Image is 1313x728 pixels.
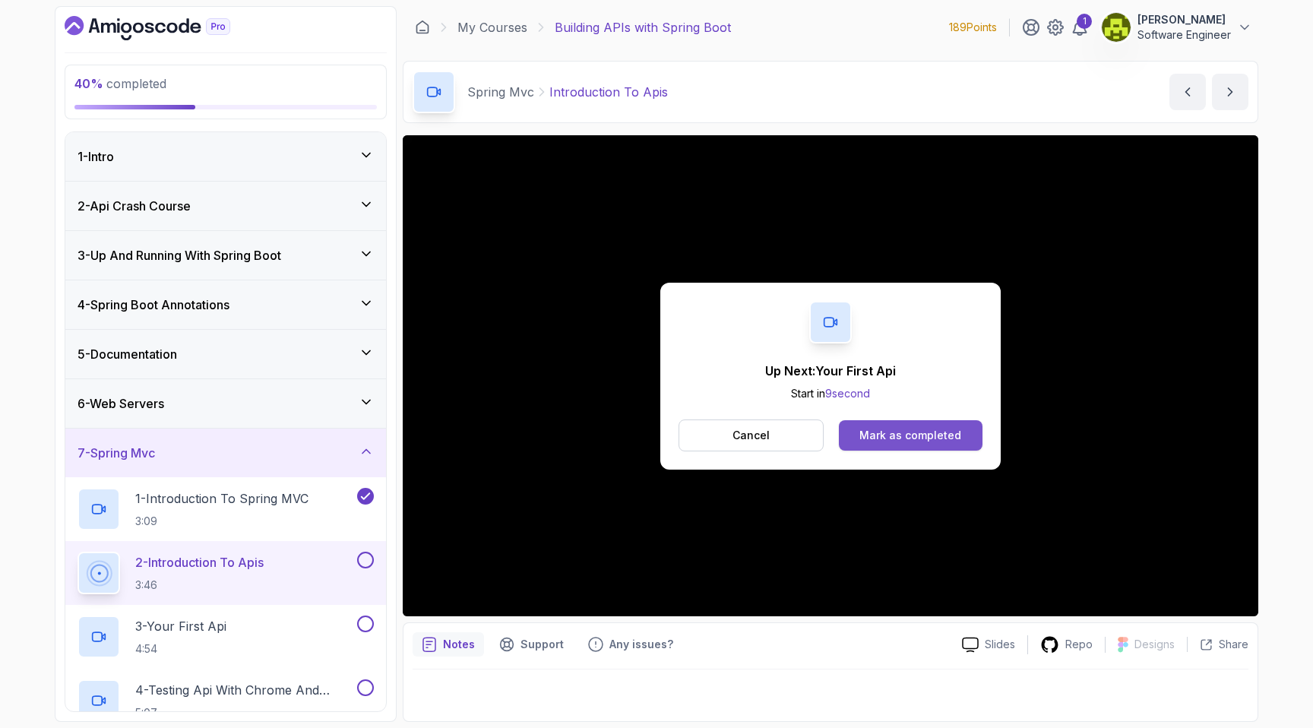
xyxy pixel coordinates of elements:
p: 189 Points [949,20,997,35]
p: 3:09 [135,514,308,529]
button: Share [1187,637,1248,652]
div: 1 [1077,14,1092,29]
button: 4-Testing Api With Chrome And Intellij5:07 [78,679,374,722]
span: 40 % [74,76,103,91]
button: Support button [490,632,573,657]
h3: 4 - Spring Boot Annotations [78,296,229,314]
a: My Courses [457,18,527,36]
button: next content [1212,74,1248,110]
p: 1 - Introduction To Spring MVC [135,489,308,508]
button: Cancel [679,419,824,451]
h3: 7 - Spring Mvc [78,444,155,462]
button: 3-Up And Running With Spring Boot [65,231,386,280]
span: completed [74,76,166,91]
button: Feedback button [579,632,682,657]
p: 3:46 [135,578,264,593]
p: 2 - Introduction To Apis [135,553,264,571]
img: user profile image [1102,13,1131,42]
p: Building APIs with Spring Boot [555,18,731,36]
p: 5:07 [135,705,354,720]
p: Start in [765,386,896,401]
h3: 2 - Api Crash Course [78,197,191,215]
p: Share [1219,637,1248,652]
p: Support [520,637,564,652]
p: Up Next: Your First Api [765,362,896,380]
p: 4 - Testing Api With Chrome And Intellij [135,681,354,699]
p: Designs [1134,637,1175,652]
p: 3 - Your First Api [135,617,226,635]
button: Mark as completed [839,420,982,451]
p: Notes [443,637,475,652]
button: 2-Introduction To Apis3:46 [78,552,374,594]
button: 6-Web Servers [65,379,386,428]
button: user profile image[PERSON_NAME]Software Engineer [1101,12,1252,43]
span: 9 second [825,387,870,400]
a: Repo [1028,635,1105,654]
button: notes button [413,632,484,657]
p: 4:54 [135,641,226,657]
button: 2-Api Crash Course [65,182,386,230]
button: 3-Your First Api4:54 [78,616,374,658]
p: Introduction To Apis [549,83,668,101]
div: Mark as completed [859,428,961,443]
p: Spring Mvc [467,83,534,101]
button: 5-Documentation [65,330,386,378]
a: Dashboard [415,20,430,35]
button: 4-Spring Boot Annotations [65,280,386,329]
p: Software Engineer [1137,27,1231,43]
p: [PERSON_NAME] [1137,12,1231,27]
p: Repo [1065,637,1093,652]
p: Cancel [732,428,770,443]
h3: 5 - Documentation [78,345,177,363]
h3: 6 - Web Servers [78,394,164,413]
button: 7-Spring Mvc [65,429,386,477]
h3: 3 - Up And Running With Spring Boot [78,246,281,264]
h3: 1 - Intro [78,147,114,166]
button: 1-Introduction To Spring MVC3:09 [78,488,374,530]
iframe: 2 - Introduction to APIs [403,135,1258,616]
button: previous content [1169,74,1206,110]
a: Slides [950,637,1027,653]
p: Slides [985,637,1015,652]
a: 1 [1071,18,1089,36]
p: Any issues? [609,637,673,652]
button: 1-Intro [65,132,386,181]
a: Dashboard [65,16,265,40]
